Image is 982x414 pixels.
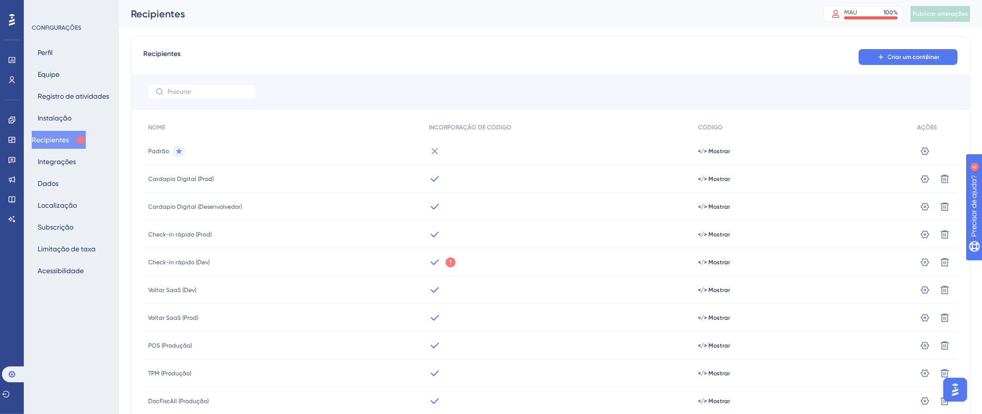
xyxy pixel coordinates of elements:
font: </> Mostrar [698,259,730,266]
font: AÇÕES [917,124,937,131]
font: </> Mostrar [698,203,730,210]
font: Acessibilidade [38,267,84,275]
button: Subscrição [32,218,79,236]
button: Perfil [32,44,58,61]
font: Publicar alterações [913,10,968,17]
font: Subscrição [38,223,73,231]
font: TPM (Produção) [148,370,191,377]
font: Perfil [38,49,53,57]
font: Recipientes [143,50,180,58]
font: Equipe [38,70,59,78]
button: </> Mostrar [698,397,730,405]
font: </> Mostrar [698,314,730,321]
font: Voltar SaaS (Prod) [148,314,198,321]
font: CONFIGURAÇÕES [32,24,81,31]
font: CÓDIGO [698,124,723,131]
button: </> Mostrar [698,314,730,322]
font: Check-in rápido (Prod) [148,231,212,238]
button: Recipientes [32,131,86,149]
font: % [893,9,898,16]
font: </> Mostrar [698,398,730,405]
font: </> Mostrar [698,370,730,377]
font: Recipientes [131,8,185,20]
button: Localização [32,196,83,214]
font: Voltar SaaS (Dev) [148,287,196,294]
button: Equipe [32,65,65,83]
button: Integrações [32,153,82,171]
font: Padrão [148,148,169,155]
font: </> Mostrar [698,231,730,238]
font: Registro de atividades [38,92,109,100]
font: Precisar de ajuda? [23,4,85,12]
font: Criar um contêiner [888,54,940,60]
button: Criar um contêiner [859,49,958,65]
button: Publicar alterações [911,6,970,22]
button: Instalação [32,109,77,127]
font: POS (Produção) [148,342,192,349]
input: Procurar [168,88,248,95]
button: Dados [32,175,64,192]
font: </> Mostrar [698,176,730,182]
font: Check-in rápido (Dev) [148,259,210,266]
font: </> Mostrar [698,287,730,294]
font: Localização [38,201,77,209]
button: </> Mostrar [698,342,730,350]
button: </> Mostrar [698,147,730,155]
button: </> Mostrar [698,258,730,266]
button: </> Mostrar [698,203,730,211]
font: Cardapio Digital (Desenvolvedor) [148,203,242,210]
button: Acessibilidade [32,262,90,280]
font: Instalação [38,114,71,122]
button: </> Mostrar [698,369,730,377]
button: Limitação de taxa [32,240,102,258]
font: </> Mostrar [698,148,730,155]
button: </> Mostrar [698,175,730,183]
button: Registro de atividades [32,87,115,105]
font: MAU [844,9,857,16]
font: INCORPORAÇÃO DE CÓDIGO [429,124,512,131]
font: </> Mostrar [698,342,730,349]
button: </> Mostrar [698,286,730,294]
font: NOME [148,124,165,131]
font: Integrações [38,158,76,166]
font: Recipientes [32,136,69,144]
font: Dados [38,179,58,187]
font: 4 [92,6,95,11]
font: DocFiscAll (Produção) [148,398,209,405]
button: </> Mostrar [698,231,730,238]
iframe: Iniciador do Assistente de IA do UserGuiding [940,375,970,405]
font: 100 [883,9,893,16]
font: Limitação de taxa [38,245,96,253]
font: Cardapio Digital (Prod) [148,176,214,182]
